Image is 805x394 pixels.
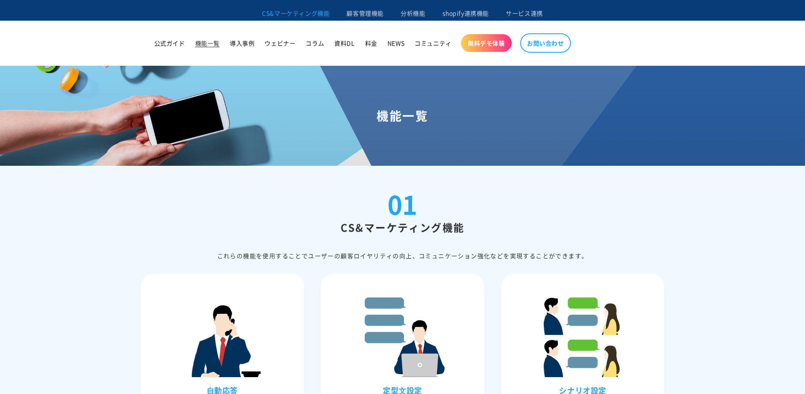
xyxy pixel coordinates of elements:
[520,33,571,53] a: お問い合わせ
[300,34,329,52] a: コラム
[540,293,625,377] img: シナリオ設定
[149,34,190,52] a: 公式ガイド
[141,251,665,261] div: これらの機能を使⽤することでユーザーの顧客ロイヤリティの向上、コミュニケーション強化などを実現することができます。
[259,34,300,52] a: ウェビナー
[10,108,795,123] h1: 機能一覧
[468,39,505,47] span: 無料デモ体験
[461,34,512,52] a: 無料デモ体験
[365,39,377,47] span: 料金
[387,39,404,47] span: NEWS
[141,221,665,234] h2: CS&マーケティング機能
[154,39,185,47] span: 公式ガイド
[409,34,457,52] a: コミュニティ
[225,34,259,52] a: 導入事例
[382,34,409,52] a: NEWS
[265,39,295,47] span: ウェビナー
[306,39,324,47] span: コラム
[360,34,382,52] a: 料金
[329,34,360,52] a: 資料DL
[334,39,355,47] span: 資料DL
[190,34,225,52] a: 機能一覧
[527,39,564,47] span: お問い合わせ
[180,293,265,377] img: ⾃動応答
[387,191,418,216] div: 01
[360,293,445,377] img: 定型⽂設定
[195,39,220,47] span: 機能一覧
[415,39,452,47] span: コミュニティ
[230,39,254,47] span: 導入事例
